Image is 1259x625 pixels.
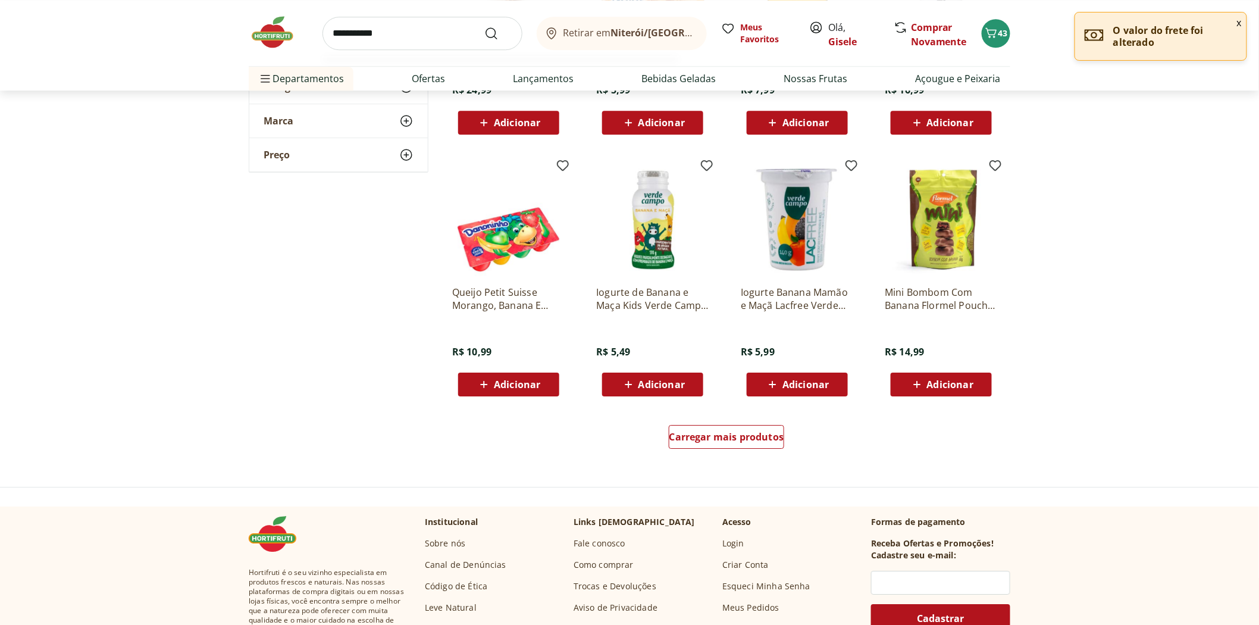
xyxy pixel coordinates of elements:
a: Esqueci Minha Senha [722,580,810,592]
span: R$ 10,99 [452,345,491,358]
a: Aviso de Privacidade [574,602,657,614]
h3: Receba Ofertas e Promoções! [871,537,994,549]
span: Retirar em [563,27,695,38]
a: Leve Natural [425,602,477,614]
button: Adicionar [458,373,559,396]
span: R$ 5,99 [741,345,775,358]
button: Adicionar [602,111,703,135]
span: Adicionar [927,380,973,389]
a: Login [722,537,744,549]
span: Olá, [828,20,881,49]
span: Cadastrar [917,614,964,623]
h3: Cadastre seu e-mail: [871,549,956,561]
button: Adicionar [747,373,848,396]
a: Bebidas Geladas [642,71,716,86]
p: Acesso [722,516,751,528]
a: Açougue e Peixaria [916,71,1001,86]
a: Canal de Denúncias [425,559,506,571]
p: Links [DEMOGRAPHIC_DATA] [574,516,695,528]
a: Código de Ética [425,580,487,592]
button: Preço [249,138,428,171]
b: Niterói/[GEOGRAPHIC_DATA] [611,26,747,39]
span: R$ 5,49 [596,345,630,358]
a: Sobre nós [425,537,465,549]
img: Queijo Petit Suisse Morango, Banana E Maçã-Verde Toy Story 4 Danoninho Bandeja 320G 8 Unidades [452,163,565,276]
img: Mini Bombom Com Banana Flormel Pouch 60G [885,163,998,276]
span: Marca [264,115,293,127]
button: Adicionar [458,111,559,135]
button: Carrinho [982,19,1010,48]
img: Hortifruti [249,516,308,552]
button: Marca [249,104,428,137]
button: Adicionar [747,111,848,135]
a: Lançamentos [513,71,574,86]
p: O valor do frete foi alterado [1113,24,1237,48]
span: 43 [998,27,1008,39]
span: Adicionar [494,380,540,389]
a: Iogurte Banana Mamão e Maçã Lacfree Verde Campo 140G [741,286,854,312]
span: R$ 14,99 [885,345,924,358]
button: Retirar emNiterói/[GEOGRAPHIC_DATA] [537,17,707,50]
span: Adicionar [782,380,829,389]
img: Hortifruti [249,14,308,50]
p: Institucional [425,516,478,528]
span: Adicionar [782,118,829,127]
a: Trocas e Devoluções [574,580,656,592]
button: Adicionar [891,373,992,396]
a: Carregar mais produtos [669,425,785,454]
a: Iogurte de Banana e Maça Kids Verde Campo 170g [596,286,709,312]
img: Iogurte Banana Mamão e Maçã Lacfree Verde Campo 140G [741,163,854,276]
span: Adicionar [927,118,973,127]
button: Submit Search [484,26,513,40]
a: Nossas Frutas [784,71,848,86]
a: Fale conosco [574,537,625,549]
button: Menu [258,64,273,93]
span: Adicionar [638,380,685,389]
span: Preço [264,149,290,161]
span: Departamentos [258,64,344,93]
input: search [322,17,522,50]
a: Mini Bombom Com Banana Flormel Pouch 60G [885,286,998,312]
img: Iogurte de Banana e Maça Kids Verde Campo 170g [596,163,709,276]
a: Meus Pedidos [722,602,779,614]
a: Gisele [828,35,857,48]
a: Meus Favoritos [721,21,795,45]
button: Adicionar [602,373,703,396]
span: Adicionar [638,118,685,127]
span: Meus Favoritos [740,21,795,45]
a: Criar Conta [722,559,769,571]
span: Carregar mais produtos [669,432,784,442]
p: Formas de pagamento [871,516,1010,528]
a: Como comprar [574,559,634,571]
button: Adicionar [891,111,992,135]
a: Ofertas [412,71,445,86]
button: Fechar notificação [1232,12,1247,33]
a: Comprar Novamente [911,21,967,48]
a: Queijo Petit Suisse Morango, Banana E Maçã-Verde Toy Story 4 Danoninho Bandeja 320G 8 Unidades [452,286,565,312]
span: Adicionar [494,118,540,127]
